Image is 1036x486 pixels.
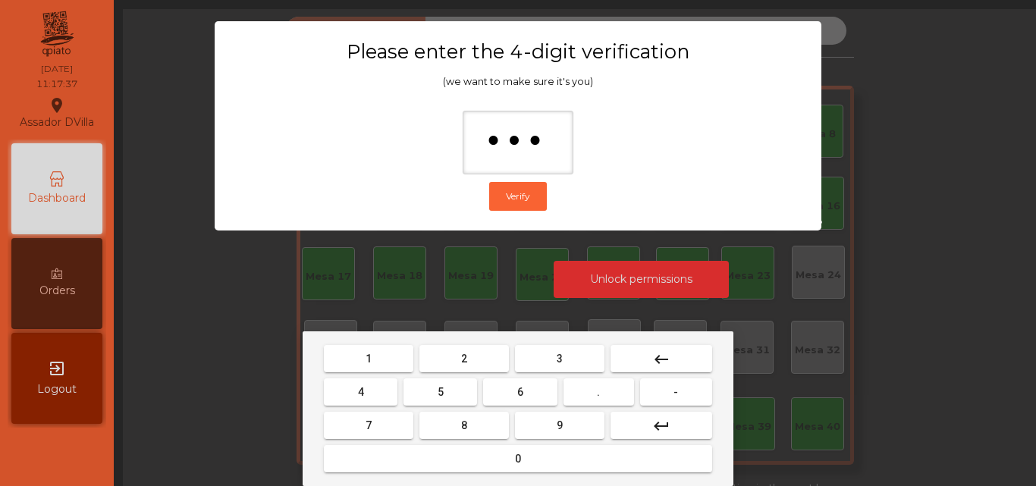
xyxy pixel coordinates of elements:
button: . [564,378,634,406]
h3: Please enter the 4-digit verification [244,39,792,64]
button: Verify [489,182,547,211]
span: 3 [557,353,563,365]
span: 6 [517,386,523,398]
button: 4 [324,378,397,406]
span: 4 [358,386,364,398]
button: 8 [419,412,509,439]
span: 0 [515,453,521,465]
button: 1 [324,345,413,372]
button: 6 [483,378,557,406]
button: 3 [515,345,604,372]
span: 7 [366,419,372,431]
span: 8 [461,419,467,431]
button: 0 [324,445,712,472]
span: . [597,386,600,398]
button: - [640,378,712,406]
button: 2 [419,345,509,372]
span: (we want to make sure it's you) [443,76,593,87]
button: 7 [324,412,413,439]
span: 2 [461,353,467,365]
span: 1 [366,353,372,365]
span: 9 [557,419,563,431]
span: 5 [438,386,444,398]
button: 5 [403,378,477,406]
button: 9 [515,412,604,439]
span: - [673,386,678,398]
mat-icon: keyboard_return [652,417,670,435]
mat-icon: keyboard_backspace [652,350,670,368]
